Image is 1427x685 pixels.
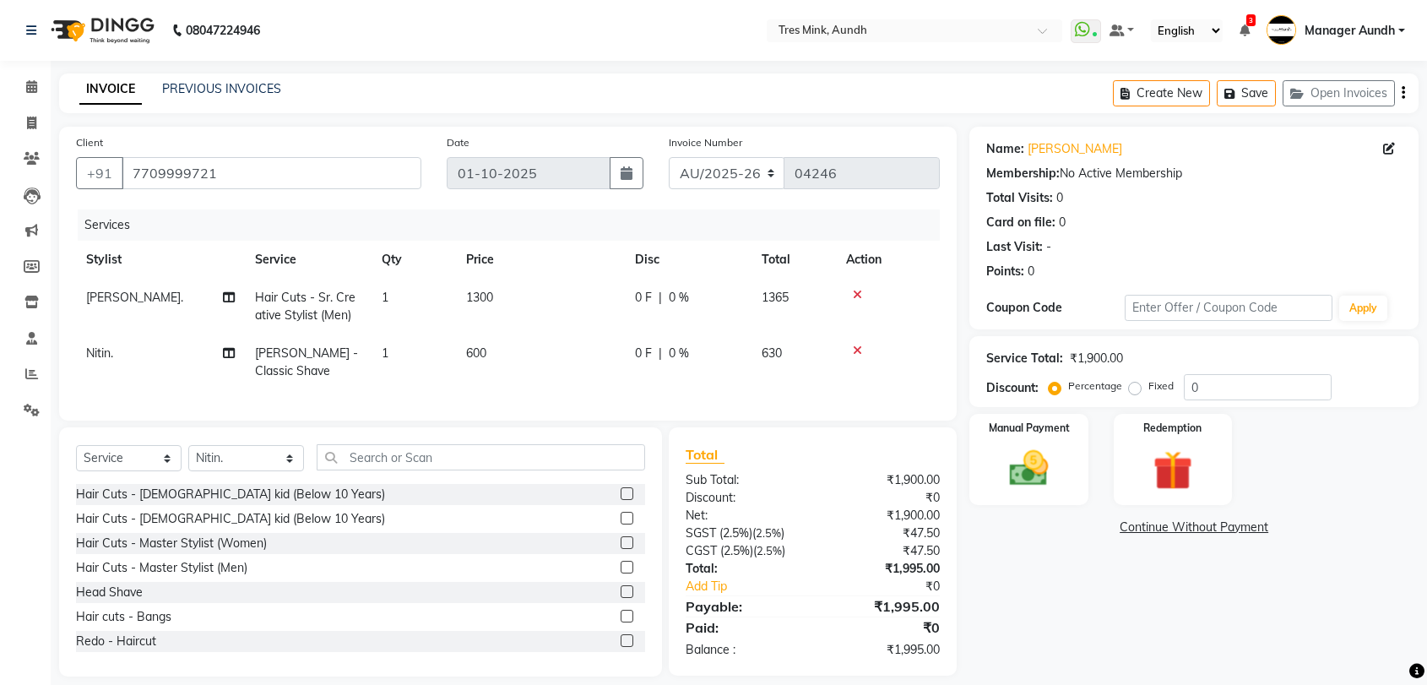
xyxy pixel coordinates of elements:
[1283,80,1395,106] button: Open Invoices
[673,560,813,578] div: Total:
[751,241,836,279] th: Total
[245,241,372,279] th: Service
[1217,80,1276,106] button: Save
[986,299,1125,317] div: Coupon Code
[1148,378,1174,394] label: Fixed
[813,617,953,638] div: ₹0
[659,345,662,362] span: |
[1070,350,1123,367] div: ₹1,900.00
[122,157,421,189] input: Search by Name/Mobile/Email/Code
[43,7,159,54] img: logo
[1113,80,1210,106] button: Create New
[1068,378,1122,394] label: Percentage
[76,608,171,626] div: Hair cuts - Bangs
[813,489,953,507] div: ₹0
[635,289,652,307] span: 0 F
[669,289,689,307] span: 0 %
[1339,296,1387,321] button: Apply
[78,209,952,241] div: Services
[986,263,1024,280] div: Points:
[76,135,103,150] label: Client
[76,486,385,503] div: Hair Cuts - [DEMOGRAPHIC_DATA] kid (Below 10 Years)
[255,345,358,378] span: [PERSON_NAME] - Classic Shave
[1028,140,1122,158] a: [PERSON_NAME]
[1059,214,1066,231] div: 0
[986,379,1039,397] div: Discount:
[76,584,143,601] div: Head Shave
[673,507,813,525] div: Net:
[673,489,813,507] div: Discount:
[466,345,486,361] span: 600
[997,446,1061,491] img: _cash.svg
[986,350,1063,367] div: Service Total:
[756,526,781,540] span: 2.5%
[836,578,952,595] div: ₹0
[669,345,689,362] span: 0 %
[989,421,1070,436] label: Manual Payment
[986,165,1402,182] div: No Active Membership
[813,507,953,525] div: ₹1,900.00
[456,241,625,279] th: Price
[673,596,813,617] div: Payable:
[673,471,813,489] div: Sub Total:
[76,535,267,552] div: Hair Cuts - Master Stylist (Women)
[76,510,385,528] div: Hair Cuts - [DEMOGRAPHIC_DATA] kid (Below 10 Years)
[762,345,782,361] span: 630
[1028,263,1034,280] div: 0
[1143,421,1202,436] label: Redemption
[986,214,1055,231] div: Card on file:
[382,290,388,305] span: 1
[625,241,751,279] th: Disc
[686,446,724,464] span: Total
[686,525,752,541] span: SGST (2.5%)
[973,519,1415,536] a: Continue Without Payment
[757,544,782,557] span: 2.5%
[86,345,113,361] span: Nitin.
[836,241,940,279] th: Action
[986,165,1060,182] div: Membership:
[635,345,652,362] span: 0 F
[372,241,456,279] th: Qty
[673,641,813,659] div: Balance :
[813,525,953,542] div: ₹47.50
[762,290,789,305] span: 1365
[382,345,388,361] span: 1
[813,641,953,659] div: ₹1,995.00
[986,140,1024,158] div: Name:
[76,157,123,189] button: +91
[1246,14,1256,26] span: 3
[76,559,247,577] div: Hair Cuts - Master Stylist (Men)
[813,596,953,617] div: ₹1,995.00
[1046,238,1051,256] div: -
[813,471,953,489] div: ₹1,900.00
[76,633,156,650] div: Redo - Haircut
[673,617,813,638] div: Paid:
[673,525,813,542] div: ( )
[686,543,753,558] span: CGST (2.5%)
[986,189,1053,207] div: Total Visits:
[813,560,953,578] div: ₹1,995.00
[1056,189,1063,207] div: 0
[255,290,355,323] span: Hair Cuts - Sr. Creative Stylist (Men)
[79,74,142,105] a: INVOICE
[1305,22,1395,40] span: Manager Aundh
[673,542,813,560] div: ( )
[86,290,183,305] span: [PERSON_NAME].
[673,578,836,595] a: Add Tip
[1240,23,1250,38] a: 3
[162,81,281,96] a: PREVIOUS INVOICES
[813,542,953,560] div: ₹47.50
[986,238,1043,256] div: Last Visit:
[669,135,742,150] label: Invoice Number
[659,289,662,307] span: |
[186,7,260,54] b: 08047224946
[317,444,645,470] input: Search or Scan
[1267,15,1296,45] img: Manager Aundh
[447,135,469,150] label: Date
[466,290,493,305] span: 1300
[76,241,245,279] th: Stylist
[1125,295,1332,321] input: Enter Offer / Coupon Code
[1141,446,1204,495] img: _gift.svg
